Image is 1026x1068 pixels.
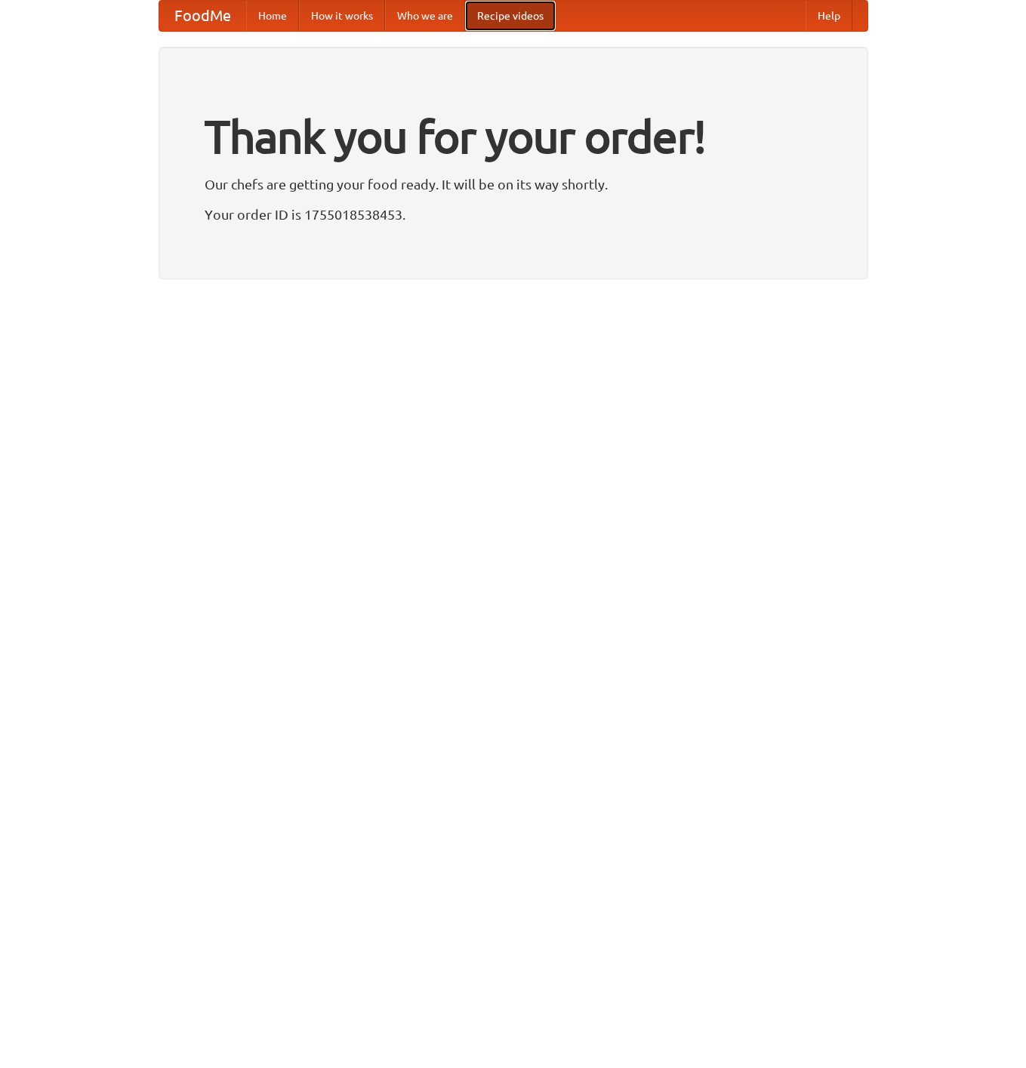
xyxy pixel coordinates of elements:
[246,1,299,31] a: Home
[299,1,385,31] a: How it works
[159,1,246,31] a: FoodMe
[205,173,822,195] p: Our chefs are getting your food ready. It will be on its way shortly.
[806,1,852,31] a: Help
[465,1,556,31] a: Recipe videos
[205,203,822,226] p: Your order ID is 1755018538453.
[385,1,465,31] a: Who we are
[205,100,822,173] h1: Thank you for your order!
